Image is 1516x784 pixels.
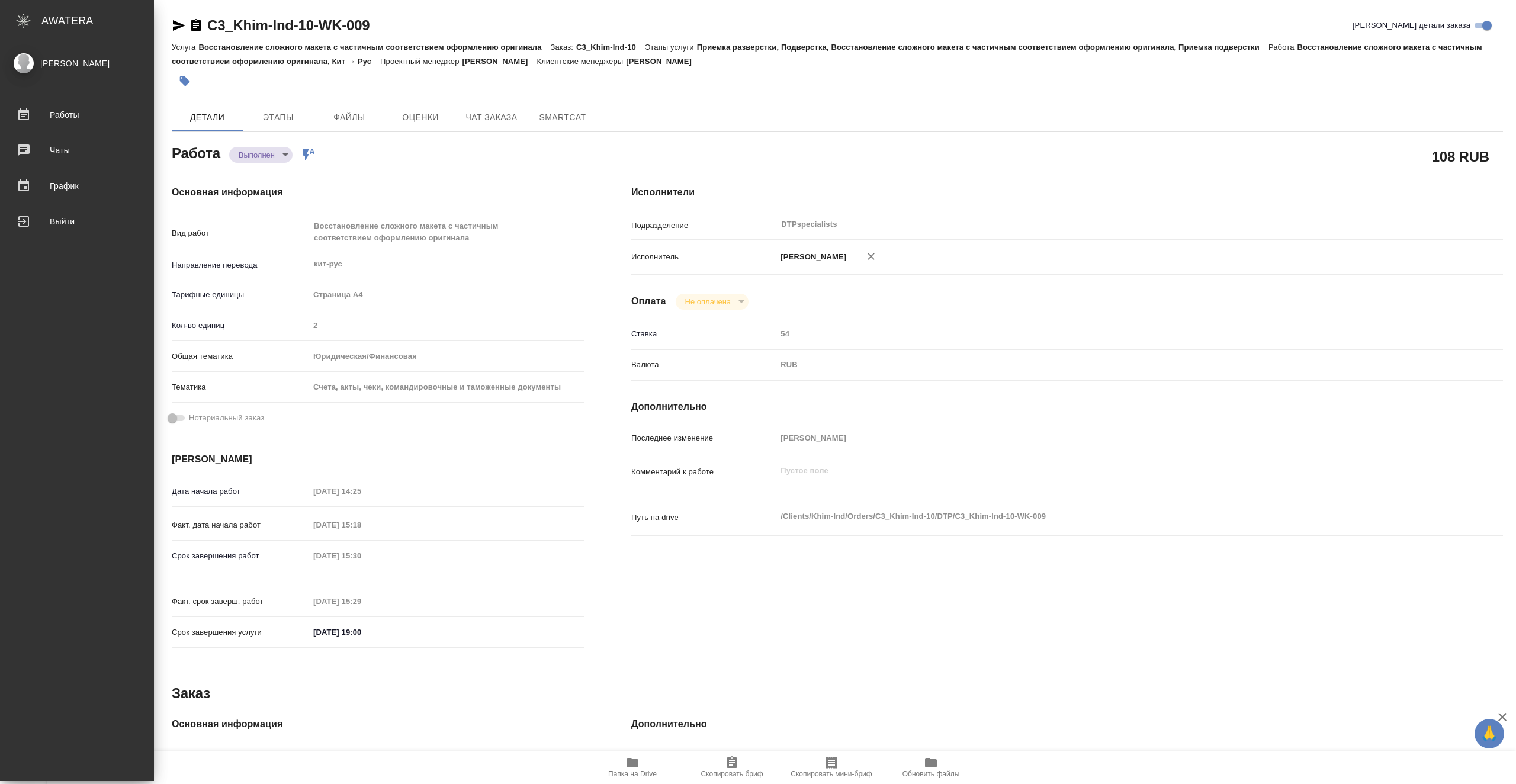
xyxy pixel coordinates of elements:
[172,68,198,94] button: Добавить тэг
[172,596,309,608] p: Факт. срок заверш. работ
[172,43,198,52] p: Услуга
[309,285,584,305] div: Страница А4
[172,227,309,239] p: Вид работ
[697,43,1268,52] p: Приемка разверстки, Подверстка, Восстановление сложного макета с частичным соответствием оформлен...
[9,142,145,159] div: Чаты
[631,717,1503,731] h4: Дополнительно
[631,400,1503,414] h4: Дополнительно
[576,43,645,52] p: C3_Khim-Ind-10
[776,325,1430,342] input: Пустое поле
[172,717,584,731] h4: Основная информация
[631,294,666,309] h4: Оплата
[380,57,462,66] p: Проектный менеджер
[682,297,734,307] button: Не оплачена
[631,432,776,444] p: Последнее изменение
[631,512,776,523] p: Путь на drive
[631,359,776,371] p: Валюта
[631,251,776,263] p: Исполнитель
[172,684,210,703] h2: Заказ
[9,213,145,230] div: Выйти
[858,243,884,269] button: Удалить исполнителя
[782,751,881,784] button: Скопировать мини-бриф
[583,751,682,784] button: Папка на Drive
[207,17,370,33] a: C3_Khim-Ind-10-WK-009
[179,110,236,125] span: Детали
[172,381,309,393] p: Тематика
[172,452,584,467] h4: [PERSON_NAME]
[172,185,584,200] h4: Основная информация
[3,136,151,165] a: Чаты
[198,43,550,52] p: Восстановление сложного макета с частичным соответствием оформлению оригинала
[229,147,293,163] div: Выполнен
[776,251,846,263] p: [PERSON_NAME]
[537,57,626,66] p: Клиентские менеджеры
[791,770,872,778] span: Скопировать мини-бриф
[172,519,309,531] p: Факт. дата начала работ
[631,220,776,232] p: Подразделение
[463,110,520,125] span: Чат заказа
[189,18,203,33] button: Скопировать ссылку
[551,43,576,52] p: Заказ:
[631,328,776,340] p: Ставка
[881,751,981,784] button: Обновить файлы
[172,550,309,562] p: Срок завершения работ
[172,18,186,33] button: Скопировать ссылку для ЯМессенджера
[172,486,309,497] p: Дата начала работ
[631,185,1503,200] h4: Исполнители
[631,466,776,478] p: Комментарий к работе
[631,750,776,762] p: Путь на drive
[776,429,1430,446] input: Пустое поле
[1475,719,1504,748] button: 🙏
[626,57,701,66] p: [PERSON_NAME]
[1432,146,1489,166] h2: 108 RUB
[682,751,782,784] button: Скопировать бриф
[309,624,413,641] input: ✎ Введи что-нибудь
[392,110,449,125] span: Оценки
[1353,20,1470,31] span: [PERSON_NAME] детали заказа
[172,351,309,362] p: Общая тематика
[1268,43,1297,52] p: Работа
[309,547,413,564] input: Пустое поле
[676,294,749,310] div: Выполнен
[3,207,151,236] a: Выйти
[1479,721,1499,746] span: 🙏
[172,750,309,762] p: Код заказа
[776,506,1430,526] textarea: /Clients/Khim-Ind/Orders/C3_Khim-Ind-10/DTP/C3_Khim-Ind-10-WK-009
[9,106,145,124] div: Работы
[189,412,264,424] span: Нотариальный заказ
[309,483,413,500] input: Пустое поле
[902,770,960,778] span: Обновить файлы
[172,142,220,163] h2: Работа
[645,43,697,52] p: Этапы услуги
[462,57,537,66] p: [PERSON_NAME]
[309,593,413,610] input: Пустое поле
[776,747,1430,764] input: Пустое поле
[172,320,309,332] p: Кол-во единиц
[9,177,145,195] div: График
[309,747,584,764] input: Пустое поле
[776,355,1430,375] div: RUB
[321,110,378,125] span: Файлы
[309,516,413,534] input: Пустое поле
[3,171,151,201] a: График
[608,770,657,778] span: Папка на Drive
[701,770,763,778] span: Скопировать бриф
[309,377,584,397] div: Счета, акты, чеки, командировочные и таможенные документы
[309,346,584,367] div: Юридическая/Финансовая
[235,150,278,160] button: Выполнен
[172,626,309,638] p: Срок завершения услуги
[250,110,307,125] span: Этапы
[172,289,309,301] p: Тарифные единицы
[172,259,309,271] p: Направление перевода
[9,57,145,70] div: [PERSON_NAME]
[41,9,154,33] div: AWATERA
[3,100,151,130] a: Работы
[309,317,584,334] input: Пустое поле
[534,110,591,125] span: SmartCat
